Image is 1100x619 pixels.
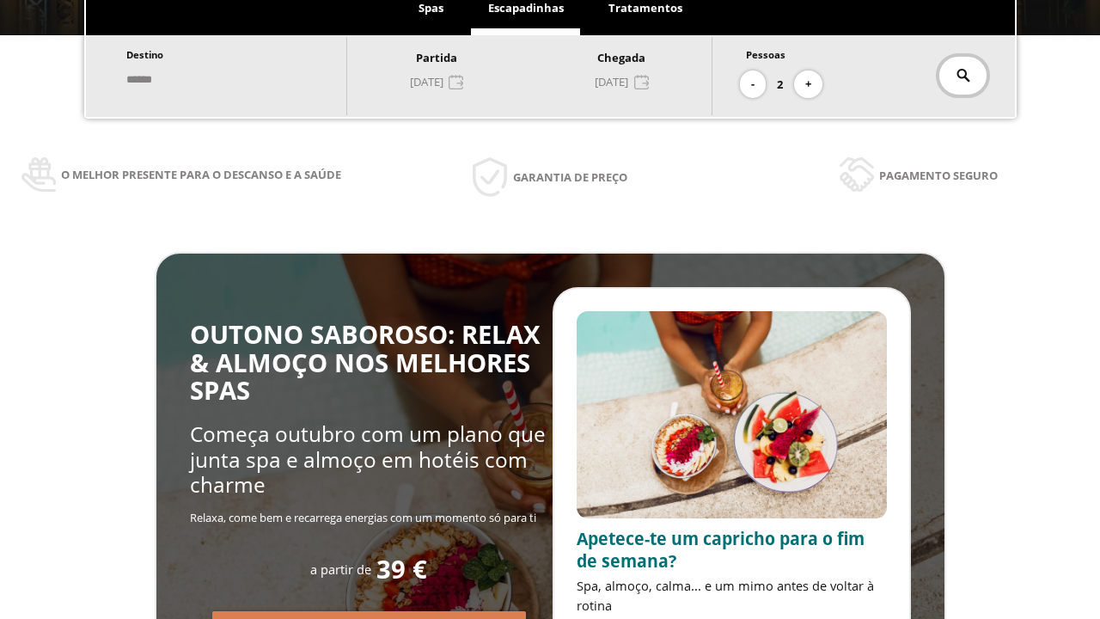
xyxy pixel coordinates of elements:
span: Relaxa, come bem e recarrega energias com um momento só para ti [190,510,536,525]
span: Destino [126,48,163,61]
span: OUTONO SABOROSO: RELAX & ALMOÇO NOS MELHORES SPAS [190,317,541,408]
span: a partir de [310,561,371,578]
span: Começa outubro com um plano que junta spa e almoço em hotéis com charme [190,420,546,499]
span: 39 € [376,555,427,584]
span: Apetece-te um capricho para o fim de semana? [577,527,865,573]
span: Garantia de preço [513,168,627,187]
img: promo-sprunch.ElVl7oUD.webp [577,311,887,518]
span: Pagamento seguro [879,166,998,185]
span: 2 [777,75,783,94]
button: - [740,70,766,99]
button: + [794,70,822,99]
span: Spa, almoço, calma... e um mimo antes de voltar à rotina [577,577,874,614]
span: O melhor presente para o descanso e a saúde [61,165,341,184]
span: Pessoas [746,48,785,61]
